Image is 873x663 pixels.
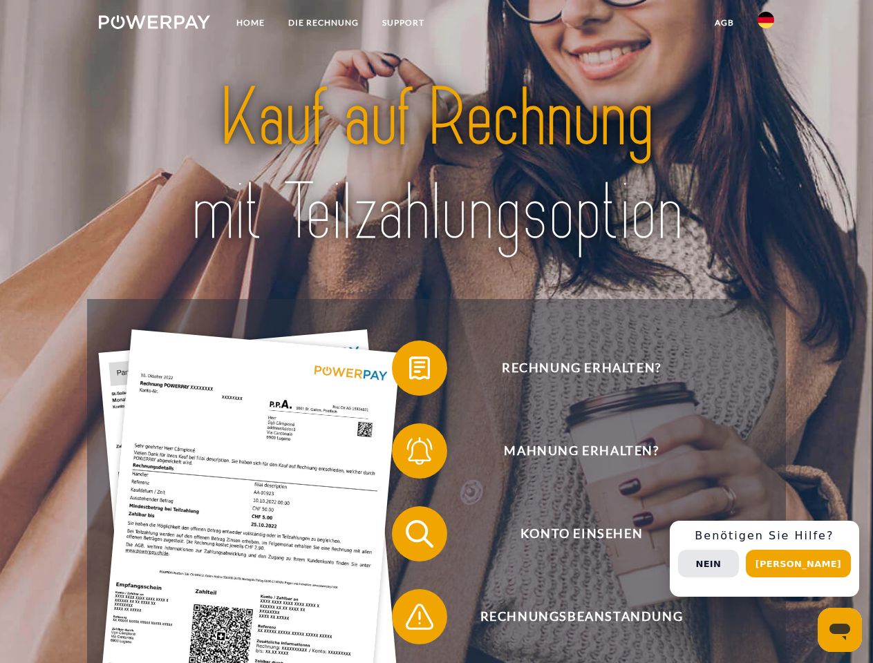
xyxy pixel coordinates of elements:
h3: Benötigen Sie Hilfe? [678,529,851,543]
a: DIE RECHNUNG [276,10,370,35]
button: Mahnung erhalten? [392,423,751,479]
span: Rechnungsbeanstandung [412,589,751,644]
iframe: Schaltfläche zum Öffnen des Messaging-Fensters [818,608,862,652]
img: title-powerpay_de.svg [132,66,741,265]
button: Rechnungsbeanstandung [392,589,751,644]
a: agb [703,10,746,35]
img: qb_search.svg [402,517,437,551]
span: Konto einsehen [412,506,751,561]
button: Rechnung erhalten? [392,340,751,396]
div: Schnellhilfe [670,521,859,597]
img: qb_bell.svg [402,434,437,468]
span: Mahnung erhalten? [412,423,751,479]
a: Home [225,10,276,35]
a: SUPPORT [370,10,436,35]
img: qb_bill.svg [402,351,437,385]
button: Konto einsehen [392,506,751,561]
img: logo-powerpay-white.svg [99,15,210,29]
img: qb_warning.svg [402,599,437,634]
button: Nein [678,550,739,577]
span: Rechnung erhalten? [412,340,751,396]
button: [PERSON_NAME] [746,550,851,577]
img: de [758,12,774,28]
